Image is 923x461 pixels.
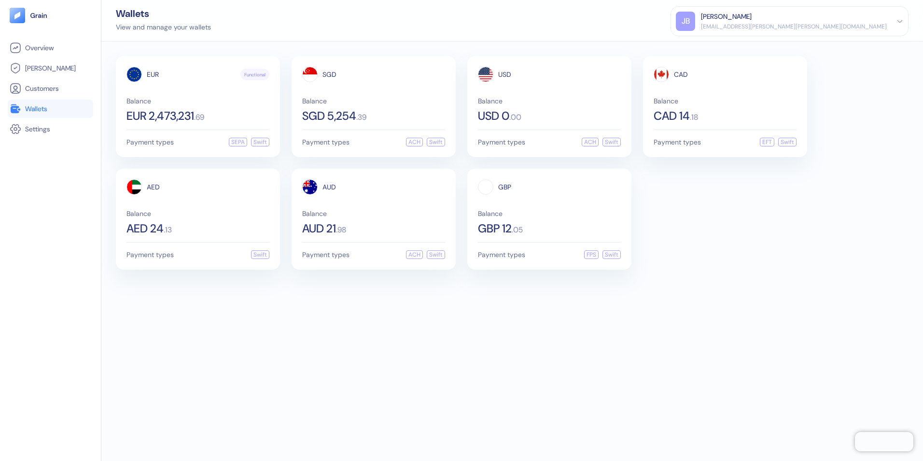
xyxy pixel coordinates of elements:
span: [PERSON_NAME] [25,63,76,73]
span: Payment types [478,139,525,145]
span: SGD [322,71,336,78]
span: Payment types [126,251,174,258]
span: Overview [25,43,54,53]
div: EFT [760,138,774,146]
span: USD 0 [478,110,509,122]
span: AUD [322,184,336,190]
span: Payment types [654,139,701,145]
img: logo [30,12,48,19]
div: View and manage your wallets [116,22,211,32]
span: CAD [674,71,688,78]
span: Balance [126,210,269,217]
span: . 69 [194,114,204,121]
div: SEPA [229,138,247,146]
a: Settings [10,123,91,135]
img: logo-tablet-V2.svg [10,8,25,23]
div: [EMAIL_ADDRESS][PERSON_NAME][PERSON_NAME][DOMAIN_NAME] [701,22,887,31]
span: Balance [302,210,445,217]
div: ACH [406,138,423,146]
span: . 18 [690,114,698,121]
a: Customers [10,83,91,94]
span: GBP 12 [478,223,512,234]
span: EUR [147,71,159,78]
span: Payment types [478,251,525,258]
div: [PERSON_NAME] [701,12,752,22]
span: AUD 21 [302,223,336,234]
span: Balance [126,98,269,104]
span: AED [147,184,160,190]
span: Customers [25,84,59,93]
span: SGD 5,254 [302,110,356,122]
div: Swift [251,138,269,146]
iframe: Chatra live chat [855,432,913,451]
span: Functional [244,71,266,78]
a: Overview [10,42,91,54]
span: . 98 [336,226,346,234]
span: Balance [654,98,797,104]
a: Wallets [10,103,91,115]
div: Swift [602,250,621,259]
div: Swift [602,138,621,146]
div: Swift [427,250,445,259]
span: . 00 [509,114,521,121]
span: . 39 [356,114,366,121]
span: Balance [478,210,621,217]
span: Balance [478,98,621,104]
span: GBP [498,184,511,190]
div: FPS [584,250,599,259]
a: [PERSON_NAME] [10,62,91,74]
div: ACH [582,138,599,146]
div: ACH [406,250,423,259]
span: Wallets [25,104,47,114]
span: Payment types [302,251,350,258]
div: Swift [778,138,797,146]
span: AED 24 [126,223,164,234]
span: Payment types [302,139,350,145]
span: . 05 [512,226,523,234]
div: JB [676,12,695,31]
span: . 13 [164,226,172,234]
span: Balance [302,98,445,104]
span: EUR 2,473,231 [126,110,194,122]
span: CAD 14 [654,110,690,122]
div: Swift [251,250,269,259]
span: Settings [25,124,50,134]
div: Swift [427,138,445,146]
span: Payment types [126,139,174,145]
span: USD [498,71,511,78]
div: Wallets [116,9,211,18]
